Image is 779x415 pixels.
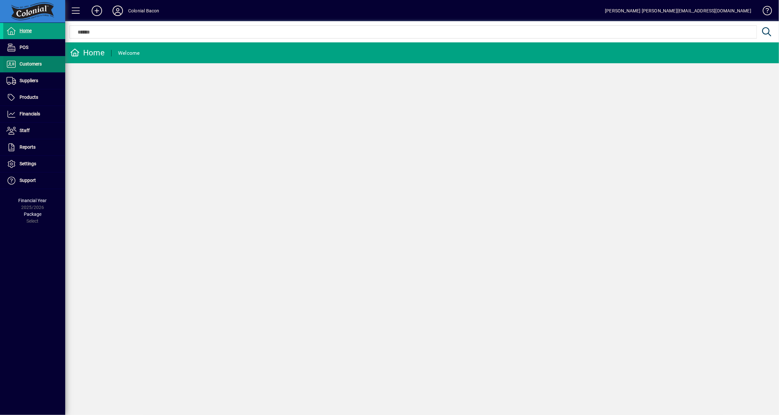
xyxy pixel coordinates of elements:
[20,111,40,116] span: Financials
[70,48,105,58] div: Home
[107,5,128,17] button: Profile
[20,128,30,133] span: Staff
[118,48,140,58] div: Welcome
[758,1,771,22] a: Knowledge Base
[20,78,38,83] span: Suppliers
[19,198,47,203] span: Financial Year
[20,45,28,50] span: POS
[3,39,65,56] a: POS
[3,172,65,189] a: Support
[3,56,65,72] a: Customers
[128,6,159,16] div: Colonial Bacon
[20,28,32,33] span: Home
[86,5,107,17] button: Add
[24,212,41,217] span: Package
[20,95,38,100] span: Products
[3,73,65,89] a: Suppliers
[3,156,65,172] a: Settings
[20,144,36,150] span: Reports
[20,161,36,166] span: Settings
[20,61,42,67] span: Customers
[3,139,65,156] a: Reports
[3,123,65,139] a: Staff
[20,178,36,183] span: Support
[3,89,65,106] a: Products
[3,106,65,122] a: Financials
[605,6,751,16] div: [PERSON_NAME] [PERSON_NAME][EMAIL_ADDRESS][DOMAIN_NAME]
